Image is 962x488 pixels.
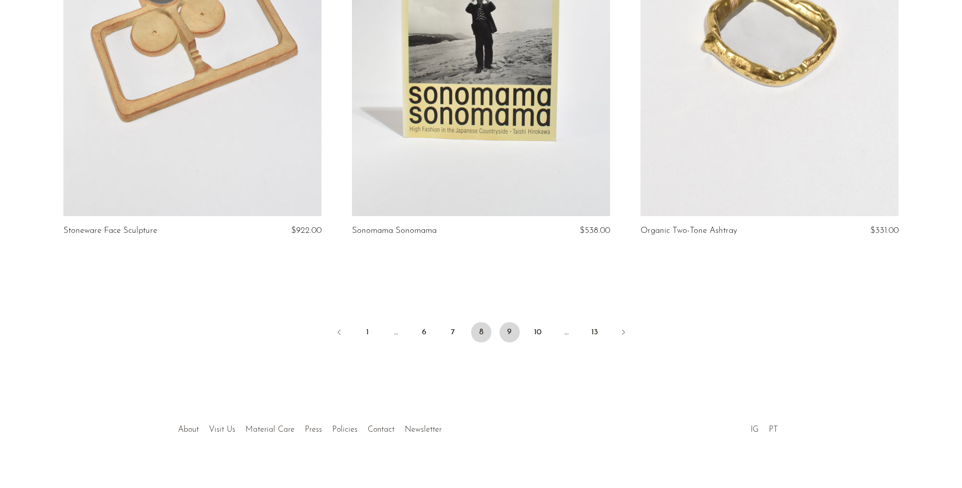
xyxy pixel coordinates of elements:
[585,322,605,342] a: 13
[500,322,520,342] a: 9
[305,426,322,434] a: Press
[640,226,737,235] a: Organic Two-Tone Ashtray
[580,226,610,235] span: $538.00
[173,417,447,437] ul: Quick links
[209,426,235,434] a: Visit Us
[745,417,783,437] ul: Social Medias
[414,322,435,342] a: 6
[63,226,157,235] a: Stoneware Face Sculpture
[556,322,577,342] span: …
[329,322,349,344] a: Previous
[245,426,295,434] a: Material Care
[870,226,899,235] span: $331.00
[178,426,199,434] a: About
[352,226,437,235] a: Sonomama Sonomama
[368,426,395,434] a: Contact
[386,322,406,342] span: …
[358,322,378,342] a: 1
[471,322,491,342] span: 8
[751,426,759,434] a: IG
[443,322,463,342] a: 7
[332,426,358,434] a: Policies
[769,426,778,434] a: PT
[613,322,633,344] a: Next
[528,322,548,342] a: 10
[291,226,322,235] span: $922.00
